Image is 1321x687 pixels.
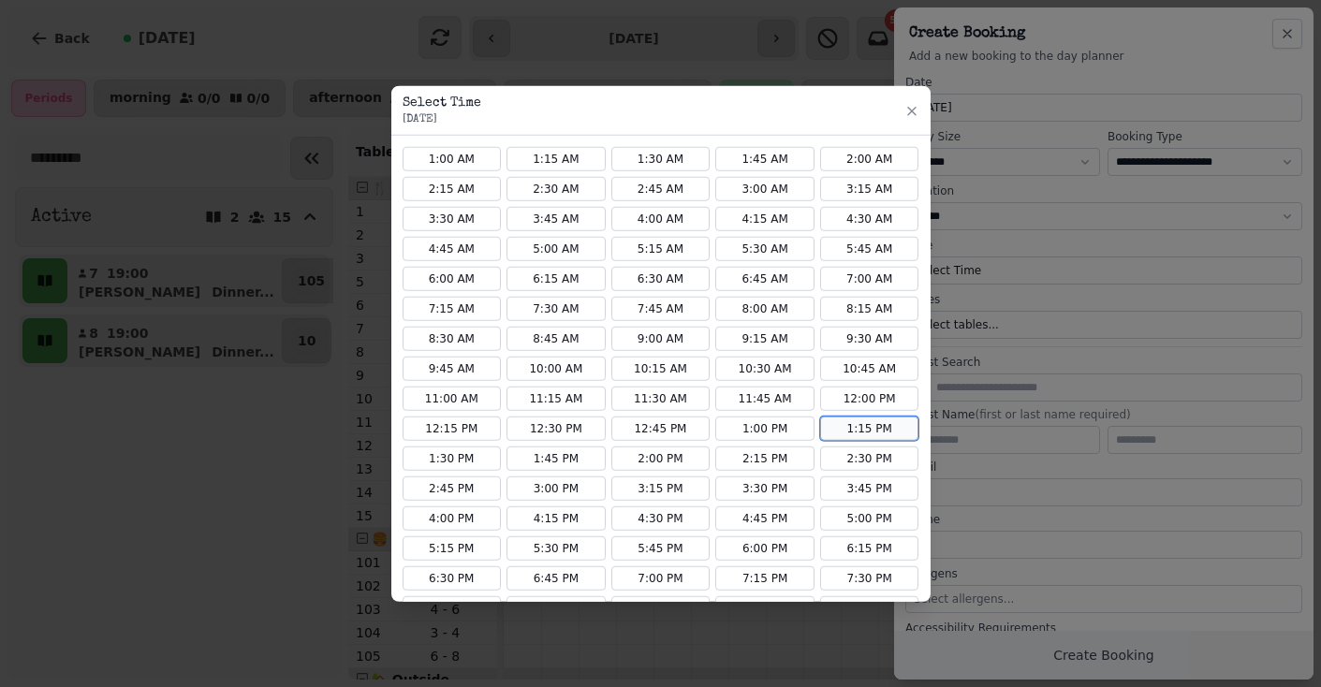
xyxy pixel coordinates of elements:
[506,297,606,321] button: 7:30 AM
[715,207,815,231] button: 4:15 AM
[715,596,815,621] button: 8:30 PM
[403,94,481,112] h3: Select Time
[820,267,919,291] button: 7:00 AM
[715,357,815,381] button: 10:30 AM
[403,387,502,411] button: 11:00 AM
[506,566,606,591] button: 6:45 PM
[611,506,711,531] button: 4:30 PM
[820,417,919,441] button: 1:15 PM
[506,147,606,171] button: 1:15 AM
[506,327,606,351] button: 8:45 AM
[403,596,502,621] button: 7:45 PM
[403,112,481,127] p: [DATE]
[611,446,711,471] button: 2:00 PM
[611,177,711,201] button: 2:45 AM
[820,596,919,621] button: 8:45 PM
[403,237,502,261] button: 4:45 AM
[506,387,606,411] button: 11:15 AM
[820,237,919,261] button: 5:45 AM
[715,387,815,411] button: 11:45 AM
[403,506,502,531] button: 4:00 PM
[611,417,711,441] button: 12:45 PM
[403,357,502,381] button: 9:45 AM
[820,207,919,231] button: 4:30 AM
[506,237,606,261] button: 5:00 AM
[820,446,919,471] button: 2:30 PM
[403,207,502,231] button: 3:30 AM
[715,237,815,261] button: 5:30 AM
[820,297,919,321] button: 8:15 AM
[506,267,606,291] button: 6:15 AM
[611,536,711,561] button: 5:45 PM
[403,417,502,441] button: 12:15 PM
[611,596,711,621] button: 8:15 PM
[715,147,815,171] button: 1:45 AM
[611,147,711,171] button: 1:30 AM
[715,566,815,591] button: 7:15 PM
[611,327,711,351] button: 9:00 AM
[820,177,919,201] button: 3:15 AM
[611,357,711,381] button: 10:15 AM
[403,536,502,561] button: 5:15 PM
[820,506,919,531] button: 5:00 PM
[403,566,502,591] button: 6:30 PM
[611,207,711,231] button: 4:00 AM
[715,417,815,441] button: 1:00 PM
[715,536,815,561] button: 6:00 PM
[506,446,606,471] button: 1:45 PM
[820,536,919,561] button: 6:15 PM
[715,506,815,531] button: 4:45 PM
[403,267,502,291] button: 6:00 AM
[820,476,919,501] button: 3:45 PM
[403,476,502,501] button: 2:45 PM
[506,476,606,501] button: 3:00 PM
[820,147,919,171] button: 2:00 AM
[403,177,502,201] button: 2:15 AM
[820,566,919,591] button: 7:30 PM
[715,297,815,321] button: 8:00 AM
[820,357,919,381] button: 10:45 AM
[403,297,502,321] button: 7:15 AM
[611,476,711,501] button: 3:15 PM
[611,237,711,261] button: 5:15 AM
[611,387,711,411] button: 11:30 AM
[506,177,606,201] button: 2:30 AM
[506,417,606,441] button: 12:30 PM
[715,177,815,201] button: 3:00 AM
[506,596,606,621] button: 8:00 PM
[403,327,502,351] button: 8:30 AM
[715,446,815,471] button: 2:15 PM
[715,327,815,351] button: 9:15 AM
[820,327,919,351] button: 9:30 AM
[506,506,606,531] button: 4:15 PM
[506,357,606,381] button: 10:00 AM
[820,387,919,411] button: 12:00 PM
[611,297,711,321] button: 7:45 AM
[715,476,815,501] button: 3:30 PM
[506,207,606,231] button: 3:45 AM
[403,446,502,471] button: 1:30 PM
[611,566,711,591] button: 7:00 PM
[611,267,711,291] button: 6:30 AM
[506,536,606,561] button: 5:30 PM
[715,267,815,291] button: 6:45 AM
[403,147,502,171] button: 1:00 AM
